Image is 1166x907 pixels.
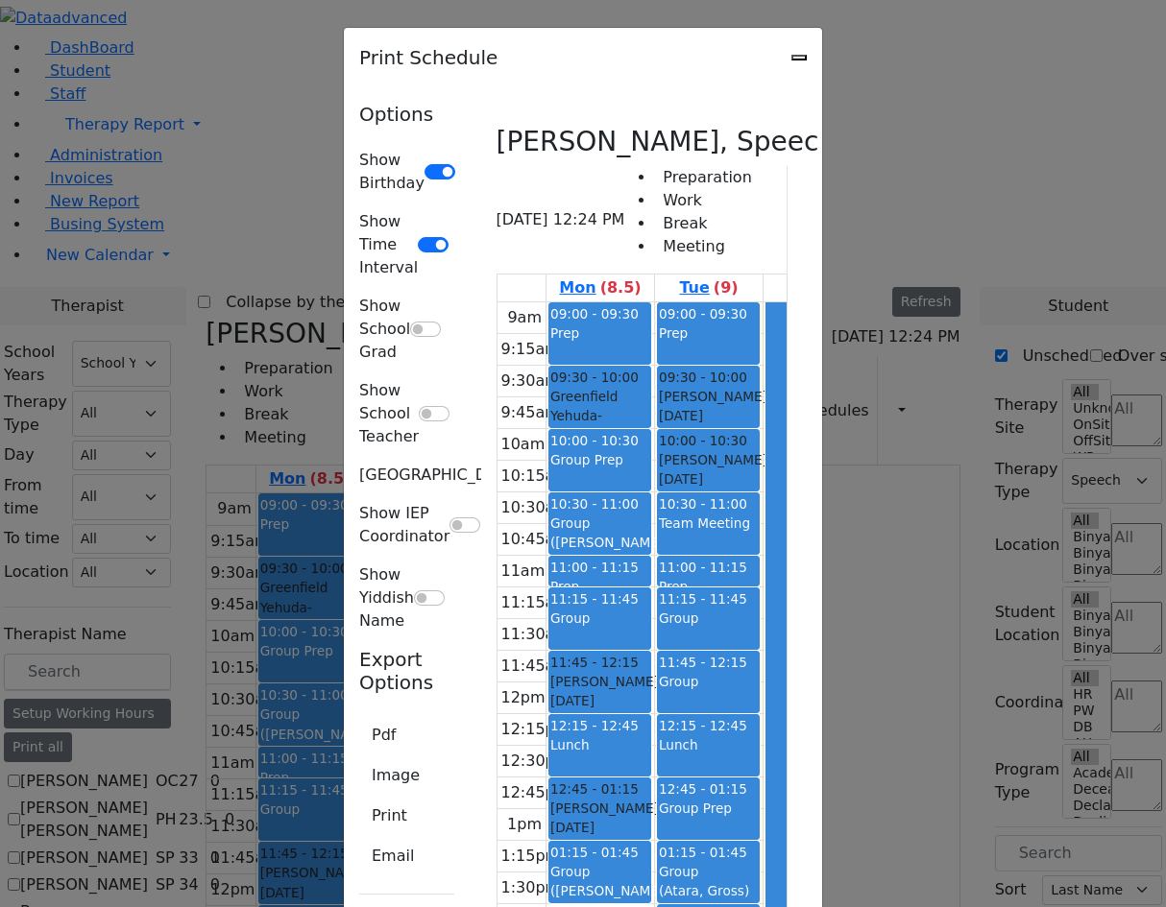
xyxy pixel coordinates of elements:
div: Lunch [659,735,758,754]
li: Meeting [655,235,751,258]
label: (8.5) [600,276,642,299]
div: 12:45pm [498,781,574,804]
span: 10:30 - 11:00 [659,496,747,512]
span: 11:45 - 12:15 [659,655,747,670]
span: 12:45 - 01:15 [659,781,747,797]
div: 11am [498,560,549,583]
h5: Print Schedule [359,43,498,72]
div: Team Meeting [659,513,758,533]
span: 11:00 - 11:15 [659,560,747,575]
div: 10:45am [498,528,574,551]
div: [PERSON_NAME] [550,672,649,711]
span: 01:15 - 01:45 [550,845,639,860]
div: Group [659,672,758,691]
li: Work [655,189,751,212]
div: Greenfield Yehuda [550,387,649,445]
span: 12:15 - 12:45 [550,718,639,733]
a: September 2, 2025 [675,274,741,301]
span: 11:15 - 11:45 [659,591,747,607]
span: 11:45 - 12:15 [550,653,639,672]
div: 1pm [503,813,546,836]
span: 10:00 - 10:30 [550,433,639,448]
div: Group [550,609,649,628]
h5: Export Options [359,648,454,694]
div: Group [659,609,758,628]
span: 09:30 - 10:00 [659,368,747,387]
h3: [PERSON_NAME], Speech [497,126,837,158]
div: 9:15am [498,338,564,361]
div: Lunch [550,735,649,754]
button: Email [359,838,426,874]
div: 12:15pm [498,718,574,741]
h5: Options [359,103,454,126]
label: (9) [714,276,739,299]
button: Print [359,798,420,834]
span: 09:00 - 09:30 [659,306,747,322]
div: 1:15pm [498,845,565,868]
label: Show Time Interval [359,210,418,279]
span: 09:30 - 10:00 [550,368,639,387]
div: Prep [659,577,758,596]
label: [GEOGRAPHIC_DATA] [359,464,521,487]
div: 11:30am [498,623,574,646]
label: Show School Grad [359,295,410,364]
div: Group [659,862,758,881]
div: 11:15am [498,591,574,614]
div: 10:15am [498,465,574,488]
span: 11:15 - 11:45 [550,591,639,607]
span: [DATE] 12:24 PM [497,208,625,231]
div: 11:45am [498,655,574,678]
div: [PERSON_NAME] [659,387,758,426]
div: 9:30am [498,370,564,393]
span: 01:15 - 01:45 [659,845,747,860]
li: Preparation [655,166,751,189]
button: Close [791,55,807,60]
div: 12:30pm [498,750,574,773]
div: Prep [550,577,649,596]
div: 9am [503,306,546,329]
span: - [DATE] [550,408,602,442]
div: 1:30pm [498,876,565,899]
span: 11:00 - 11:15 [550,560,639,575]
div: Group Prep [550,450,649,469]
div: Group Prep [659,799,758,818]
button: Pdf [359,717,408,753]
div: 10am [498,433,549,456]
div: [PERSON_NAME] [659,450,758,489]
div: (Atara, Gross) [659,881,758,900]
span: 10:30 - 11:00 [550,496,639,512]
div: ([PERSON_NAME], [PERSON_NAME]) [550,533,649,572]
a: September 1, 2025 [555,274,644,301]
div: Group [550,862,649,881]
div: 10:30am [498,496,574,519]
li: Break [655,212,751,235]
span: 09:00 - 09:30 [550,306,639,322]
div: Group [550,513,649,533]
span: 10:00 - 10:30 [659,431,747,450]
div: Prep [550,323,649,343]
div: 9:45am [498,401,564,424]
label: Show IEP Coordinator [359,502,449,548]
label: Show Yiddish Name [359,563,414,633]
div: [PERSON_NAME] [550,799,649,838]
div: 12pm [498,686,549,709]
span: 12:15 - 12:45 [659,718,747,733]
button: Image [359,757,432,794]
label: Show Birthday [359,149,425,195]
label: Show School Teacher [359,379,419,448]
span: 12:45 - 01:15 [550,779,639,799]
div: Prep [659,323,758,343]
